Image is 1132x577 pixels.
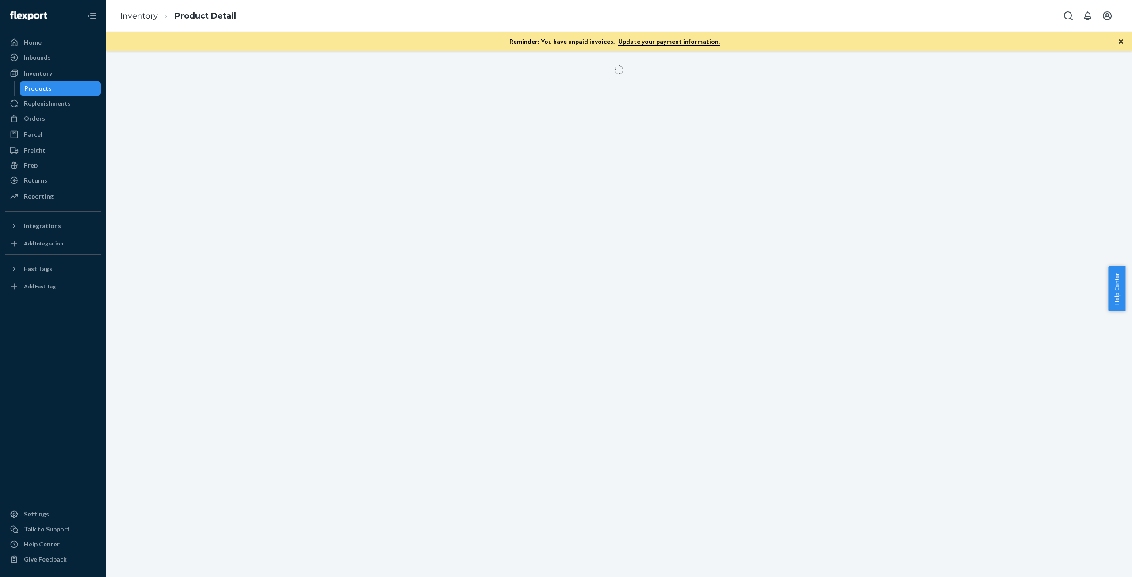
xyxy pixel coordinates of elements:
[120,11,158,21] a: Inventory
[24,130,42,139] div: Parcel
[24,222,61,230] div: Integrations
[618,38,720,46] a: Update your payment information.
[5,66,101,80] a: Inventory
[24,38,42,47] div: Home
[175,11,236,21] a: Product Detail
[83,7,101,25] button: Close Navigation
[5,537,101,551] a: Help Center
[10,11,47,20] img: Flexport logo
[5,552,101,566] button: Give Feedback
[5,262,101,276] button: Fast Tags
[5,173,101,187] a: Returns
[24,161,38,170] div: Prep
[24,176,47,185] div: Returns
[5,127,101,141] a: Parcel
[5,96,101,111] a: Replenishments
[24,264,52,273] div: Fast Tags
[1108,266,1125,311] button: Help Center
[24,146,46,155] div: Freight
[5,35,101,50] a: Home
[24,240,63,247] div: Add Integration
[24,84,52,93] div: Products
[5,237,101,251] a: Add Integration
[5,158,101,172] a: Prep
[5,143,101,157] a: Freight
[24,99,71,108] div: Replenishments
[1079,7,1097,25] button: Open notifications
[5,279,101,294] a: Add Fast Tag
[24,540,60,549] div: Help Center
[24,510,49,519] div: Settings
[5,219,101,233] button: Integrations
[1059,7,1077,25] button: Open Search Box
[5,189,101,203] a: Reporting
[113,3,243,29] ol: breadcrumbs
[1098,7,1116,25] button: Open account menu
[24,69,52,78] div: Inventory
[24,525,70,534] div: Talk to Support
[5,522,101,536] button: Talk to Support
[5,507,101,521] a: Settings
[5,50,101,65] a: Inbounds
[24,555,67,564] div: Give Feedback
[509,37,720,46] p: Reminder: You have unpaid invoices.
[24,192,54,201] div: Reporting
[5,111,101,126] a: Orders
[20,81,101,96] a: Products
[24,283,56,290] div: Add Fast Tag
[24,53,51,62] div: Inbounds
[24,114,45,123] div: Orders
